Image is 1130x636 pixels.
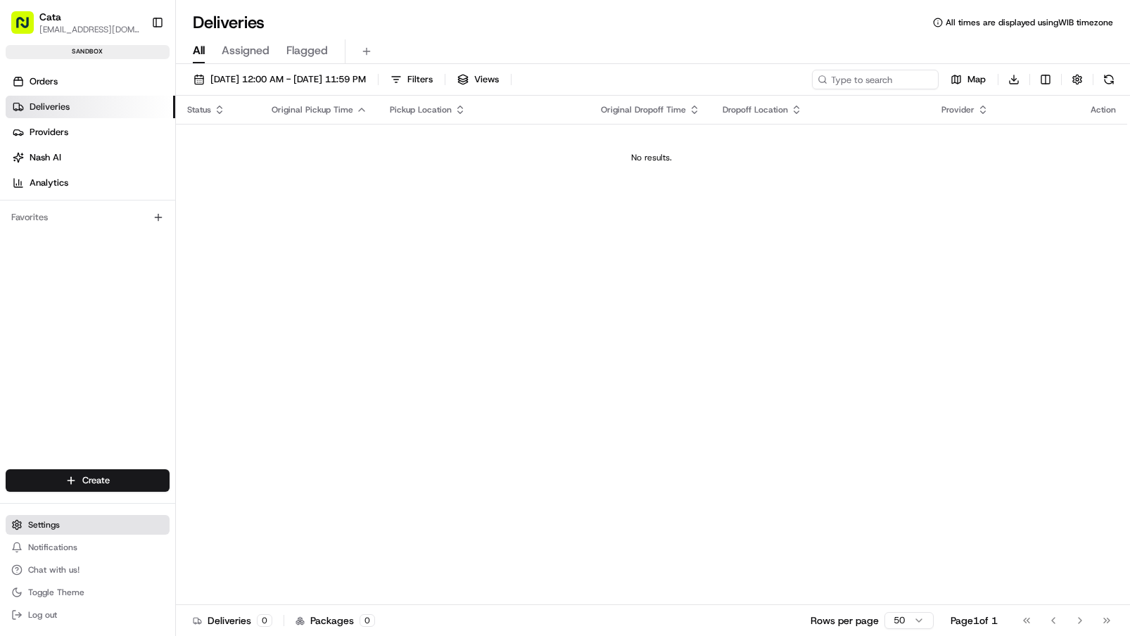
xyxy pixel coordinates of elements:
div: 0 [360,614,375,627]
span: Deliveries [30,101,70,113]
span: Views [474,73,499,86]
div: Page 1 of 1 [951,613,998,628]
button: Map [944,70,992,89]
span: Create [82,474,110,487]
button: [EMAIL_ADDRESS][DOMAIN_NAME] [39,24,140,35]
a: Orders [6,70,175,93]
span: All [193,42,205,59]
a: Deliveries [6,96,175,118]
button: Notifications [6,538,170,557]
p: Rows per page [811,613,879,628]
span: Settings [28,519,60,530]
span: Orders [30,75,58,88]
span: Nash AI [30,151,61,164]
span: Pickup Location [390,104,452,115]
span: Toggle Theme [28,587,84,598]
span: Status [187,104,211,115]
div: No results. [182,152,1122,163]
a: Providers [6,121,175,144]
span: Original Dropoff Time [601,104,686,115]
h1: Deliveries [193,11,265,34]
input: Type to search [812,70,939,89]
button: Views [451,70,505,89]
span: Analytics [30,177,68,189]
div: sandbox [6,45,170,59]
span: Chat with us! [28,564,80,575]
span: Assigned [222,42,269,59]
button: Refresh [1099,70,1119,89]
span: All times are displayed using WIB timezone [946,17,1113,28]
button: Chat with us! [6,560,170,580]
button: Toggle Theme [6,583,170,602]
div: Action [1091,104,1116,115]
div: Deliveries [193,613,272,628]
span: Flagged [286,42,328,59]
button: Create [6,469,170,492]
button: Log out [6,605,170,625]
span: Provider [941,104,975,115]
button: Cata[EMAIL_ADDRESS][DOMAIN_NAME] [6,6,146,39]
button: Settings [6,515,170,535]
a: Analytics [6,172,175,194]
span: Log out [28,609,57,621]
button: Cata [39,10,61,24]
div: 0 [257,614,272,627]
button: [DATE] 12:00 AM - [DATE] 11:59 PM [187,70,372,89]
span: Dropoff Location [723,104,788,115]
a: Nash AI [6,146,175,169]
span: Notifications [28,542,77,553]
span: [DATE] 12:00 AM - [DATE] 11:59 PM [210,73,366,86]
span: Filters [407,73,433,86]
span: Map [967,73,986,86]
div: Packages [296,613,375,628]
div: Favorites [6,206,170,229]
button: Filters [384,70,439,89]
span: Original Pickup Time [272,104,353,115]
span: Providers [30,126,68,139]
